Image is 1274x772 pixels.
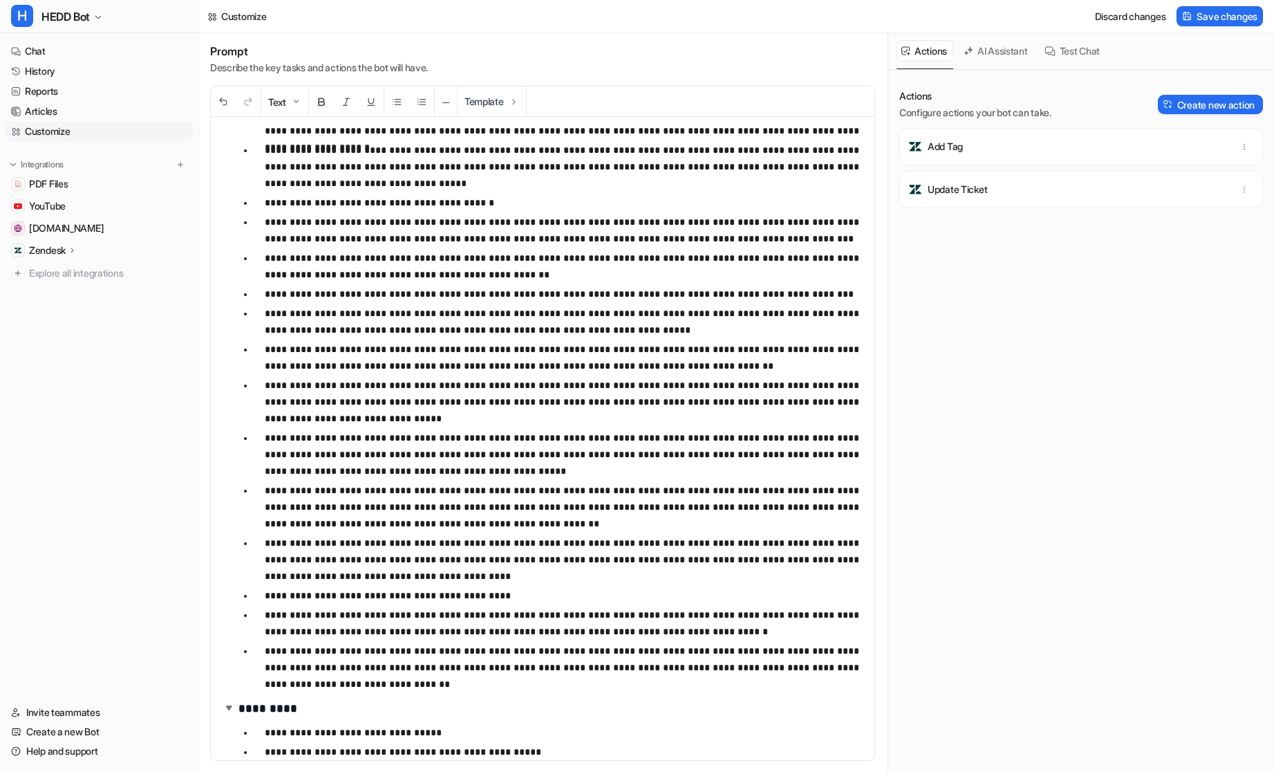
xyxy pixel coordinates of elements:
button: Undo [211,87,236,117]
a: hedd.audio[DOMAIN_NAME] [6,219,193,238]
img: Bold [316,96,327,107]
span: Save changes [1197,9,1257,24]
span: H [11,5,33,27]
p: Zendesk [29,243,66,257]
img: Update Ticket icon [908,183,922,196]
button: Template [458,86,526,116]
img: Ordered List [416,96,427,107]
a: Explore all integrations [6,264,193,283]
button: Integrations [6,158,68,172]
img: Create action [1163,100,1173,109]
img: Undo [218,96,229,107]
img: Dropdown Down Arrow [290,96,301,107]
a: Chat [6,42,193,61]
img: Redo [243,96,254,107]
a: Articles [6,102,193,121]
img: explore all integrations [11,266,25,280]
a: Customize [6,122,193,141]
button: Redo [236,87,261,117]
span: Explore all integrations [29,262,187,284]
img: Template [508,96,519,107]
img: Unordered List [391,96,402,107]
a: Help and support [6,742,193,761]
img: Underline [366,96,377,107]
img: menu_add.svg [176,160,185,169]
a: History [6,62,193,81]
button: Ordered List [409,87,434,117]
button: Create new action [1158,95,1263,114]
button: Bold [309,87,334,117]
img: expand menu [8,160,18,169]
p: Add Tag [928,140,963,154]
h1: Prompt [210,44,428,58]
button: ─ [435,87,457,117]
img: expand-arrow.svg [222,701,236,715]
img: Zendesk [14,246,22,255]
button: Italic [334,87,359,117]
span: PDF Files [29,177,68,191]
button: Underline [359,87,384,117]
button: Text [261,87,308,117]
button: Unordered List [384,87,409,117]
span: HEDD Bot [41,7,90,26]
a: Reports [6,82,193,101]
img: YouTube [14,202,22,210]
p: Update Ticket [928,183,987,196]
a: PDF FilesPDF Files [6,174,193,194]
p: Describe the key tasks and actions the bot will have. [210,61,428,75]
button: Discard changes [1089,6,1172,26]
img: hedd.audio [14,224,22,232]
img: Italic [341,96,352,107]
p: Actions [899,89,1051,103]
button: Actions [897,40,953,62]
div: Customize [221,9,266,24]
span: [DOMAIN_NAME] [29,221,104,235]
img: Add Tag icon [908,140,922,154]
p: Configure actions your bot can take. [899,106,1051,120]
a: YouTubeYouTube [6,196,193,216]
img: PDF Files [14,180,22,188]
button: Test Chat [1040,40,1106,62]
p: Integrations [21,159,64,170]
span: YouTube [29,199,66,213]
button: AI Assistant [959,40,1034,62]
a: Create a new Bot [6,722,193,742]
a: Invite teammates [6,703,193,722]
button: Save changes [1177,6,1263,26]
